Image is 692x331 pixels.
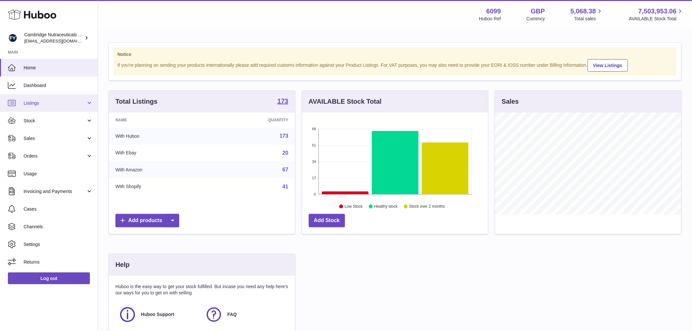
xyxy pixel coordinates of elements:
[24,38,96,44] span: [EMAIL_ADDRESS][DOMAIN_NAME]
[486,7,501,16] strong: 6099
[24,32,83,44] div: Cambridge Nutraceuticals Ltd
[280,133,288,139] a: 173
[374,204,398,209] text: Healthy stock
[574,16,603,22] span: Total sales
[571,7,604,22] a: 5,068.38 Total sales
[571,7,596,16] span: 5,068.38
[629,7,684,22] a: 7,503,953.06 AVAILABLE Stock Total
[283,184,288,189] a: 41
[345,204,363,209] text: Low Stock
[283,167,288,172] a: 67
[309,97,382,106] h3: AVAILABLE Stock Total
[24,259,93,265] span: Returns
[312,143,316,147] text: 51
[115,97,158,106] h3: Total Listings
[283,150,288,156] a: 20
[277,98,288,106] a: 173
[479,16,501,22] div: Huboo Ref
[205,306,285,323] a: FAQ
[24,224,93,230] span: Channels
[502,97,519,106] h3: Sales
[24,153,86,159] span: Orders
[117,58,673,72] div: If you're planning on sending your products internationally please add required customs informati...
[24,171,93,177] span: Usage
[277,98,288,104] strong: 173
[312,160,316,164] text: 34
[638,7,677,16] span: 7,503,953.06
[24,206,93,212] span: Cases
[314,192,316,196] text: 0
[312,176,316,180] text: 17
[24,135,86,142] span: Sales
[527,16,545,22] div: Currency
[227,311,237,318] span: FAQ
[109,145,211,162] td: With Ebay
[115,214,179,227] a: Add products
[24,82,93,89] span: Dashboard
[24,241,93,248] span: Settings
[141,311,174,318] span: Huboo Support
[119,306,199,323] a: Huboo Support
[24,118,86,124] span: Stock
[8,272,90,284] a: Log out
[588,59,628,72] a: View Listings
[531,7,545,16] strong: GBP
[629,16,684,22] span: AVAILABLE Stock Total
[109,113,211,128] th: Name
[117,51,673,58] strong: Notice
[115,284,288,296] p: Huboo is the easy way to get your stock fulfilled. But incase you need any help here's our ways f...
[312,127,316,131] text: 68
[109,161,211,178] td: With Amazon
[24,188,86,195] span: Invoicing and Payments
[24,100,86,106] span: Listings
[211,113,295,128] th: Quantity
[109,128,211,145] td: With Huboo
[8,33,18,43] img: huboo@camnutra.com
[109,178,211,195] td: With Shopify
[409,204,445,209] text: Stock over 2 months
[24,65,93,71] span: Home
[309,214,345,227] a: Add Stock
[115,260,130,269] h3: Help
